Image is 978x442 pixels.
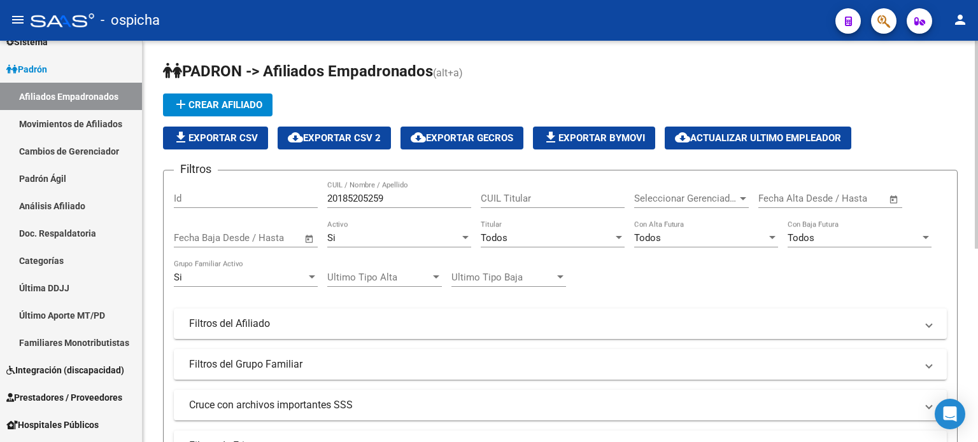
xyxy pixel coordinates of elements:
[6,35,48,49] span: Sistema
[189,317,916,331] mat-panel-title: Filtros del Afiliado
[6,363,124,377] span: Integración (discapacidad)
[174,308,947,339] mat-expansion-panel-header: Filtros del Afiliado
[675,132,841,144] span: Actualizar ultimo Empleador
[163,127,268,149] button: Exportar CSV
[451,272,555,283] span: Ultimo Tipo Baja
[411,130,426,145] mat-icon: cloud_download
[173,132,258,144] span: Exportar CSV
[288,132,381,144] span: Exportar CSV 2
[302,231,317,246] button: Open calendar
[665,127,851,149] button: Actualizar ultimo Empleador
[101,6,160,34] span: - ospicha
[163,93,273,116] button: Crear Afiliado
[173,130,188,145] mat-icon: file_download
[433,67,463,79] span: (alt+a)
[278,127,391,149] button: Exportar CSV 2
[10,12,25,27] mat-icon: menu
[288,130,303,145] mat-icon: cloud_download
[6,390,122,404] span: Prestadores / Proveedores
[173,97,188,112] mat-icon: add
[174,232,215,244] input: Start date
[481,232,507,244] span: Todos
[174,349,947,380] mat-expansion-panel-header: Filtros del Grupo Familiar
[174,390,947,420] mat-expansion-panel-header: Cruce con archivos importantes SSS
[811,193,873,204] input: End date
[788,232,814,244] span: Todos
[634,232,661,244] span: Todos
[675,130,690,145] mat-icon: cloud_download
[887,192,902,207] button: Open calendar
[543,130,558,145] mat-icon: file_download
[6,62,47,76] span: Padrón
[227,232,288,244] input: End date
[935,399,965,429] div: Open Intercom Messenger
[174,272,182,283] span: Si
[6,418,99,432] span: Hospitales Públicos
[174,160,218,178] h3: Filtros
[163,62,433,80] span: PADRON -> Afiliados Empadronados
[173,99,262,111] span: Crear Afiliado
[189,398,916,412] mat-panel-title: Cruce con archivos importantes SSS
[411,132,513,144] span: Exportar GECROS
[953,12,968,27] mat-icon: person
[533,127,655,149] button: Exportar Bymovi
[327,232,336,244] span: Si
[189,357,916,371] mat-panel-title: Filtros del Grupo Familiar
[543,132,645,144] span: Exportar Bymovi
[327,272,430,283] span: Ultimo Tipo Alta
[758,193,800,204] input: Start date
[400,127,523,149] button: Exportar GECROS
[634,193,737,204] span: Seleccionar Gerenciador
